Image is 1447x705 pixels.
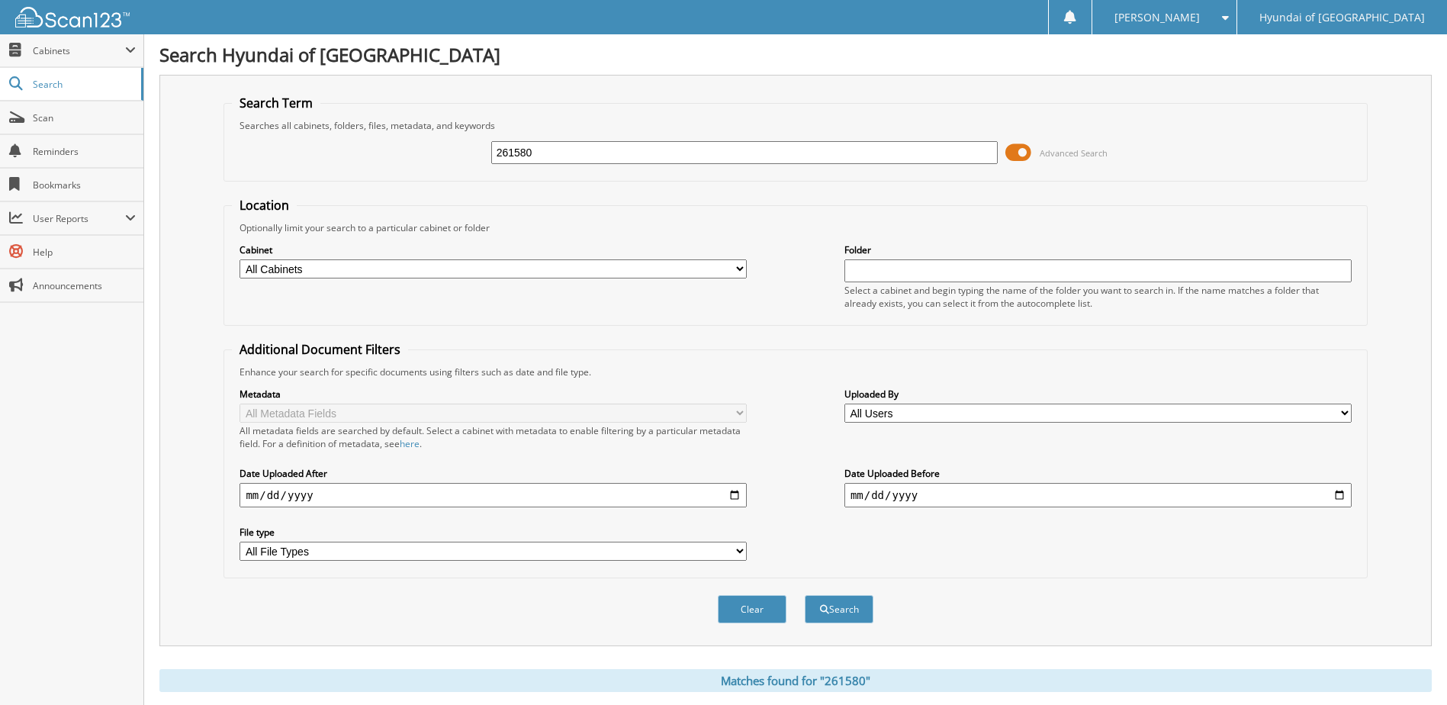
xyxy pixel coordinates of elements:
[844,467,1352,480] label: Date Uploaded Before
[1114,13,1200,22] span: [PERSON_NAME]
[232,119,1359,132] div: Searches all cabinets, folders, files, metadata, and keywords
[232,95,320,111] legend: Search Term
[844,284,1352,310] div: Select a cabinet and begin typing the name of the folder you want to search in. If the name match...
[844,483,1352,507] input: end
[844,243,1352,256] label: Folder
[400,437,420,450] a: here
[232,365,1359,378] div: Enhance your search for specific documents using filters such as date and file type.
[33,212,125,225] span: User Reports
[159,42,1432,67] h1: Search Hyundai of [GEOGRAPHIC_DATA]
[33,279,136,292] span: Announcements
[240,526,747,539] label: File type
[718,595,786,623] button: Clear
[240,388,747,401] label: Metadata
[232,341,408,358] legend: Additional Document Filters
[240,467,747,480] label: Date Uploaded After
[1040,147,1108,159] span: Advanced Search
[159,669,1432,692] div: Matches found for "261580"
[232,197,297,214] legend: Location
[33,44,125,57] span: Cabinets
[15,7,130,27] img: scan123-logo-white.svg
[844,388,1352,401] label: Uploaded By
[33,111,136,124] span: Scan
[240,424,747,450] div: All metadata fields are searched by default. Select a cabinet with metadata to enable filtering b...
[33,145,136,158] span: Reminders
[1259,13,1425,22] span: Hyundai of [GEOGRAPHIC_DATA]
[232,221,1359,234] div: Optionally limit your search to a particular cabinet or folder
[240,483,747,507] input: start
[33,179,136,192] span: Bookmarks
[33,246,136,259] span: Help
[805,595,873,623] button: Search
[33,78,133,91] span: Search
[240,243,747,256] label: Cabinet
